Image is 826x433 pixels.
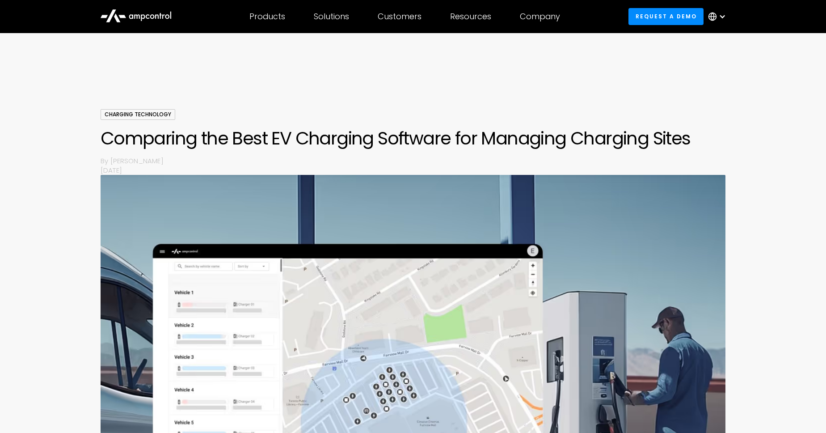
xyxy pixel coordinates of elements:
[249,12,285,21] div: Products
[450,12,491,21] div: Resources
[520,12,560,21] div: Company
[378,12,421,21] div: Customers
[101,127,725,149] h1: Comparing the Best EV Charging Software for Managing Charging Sites
[314,12,349,21] div: Solutions
[101,156,110,166] p: By
[110,156,725,166] p: [PERSON_NAME]
[101,109,175,120] div: Charging Technology
[101,166,725,175] p: [DATE]
[628,8,704,25] a: Request a demo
